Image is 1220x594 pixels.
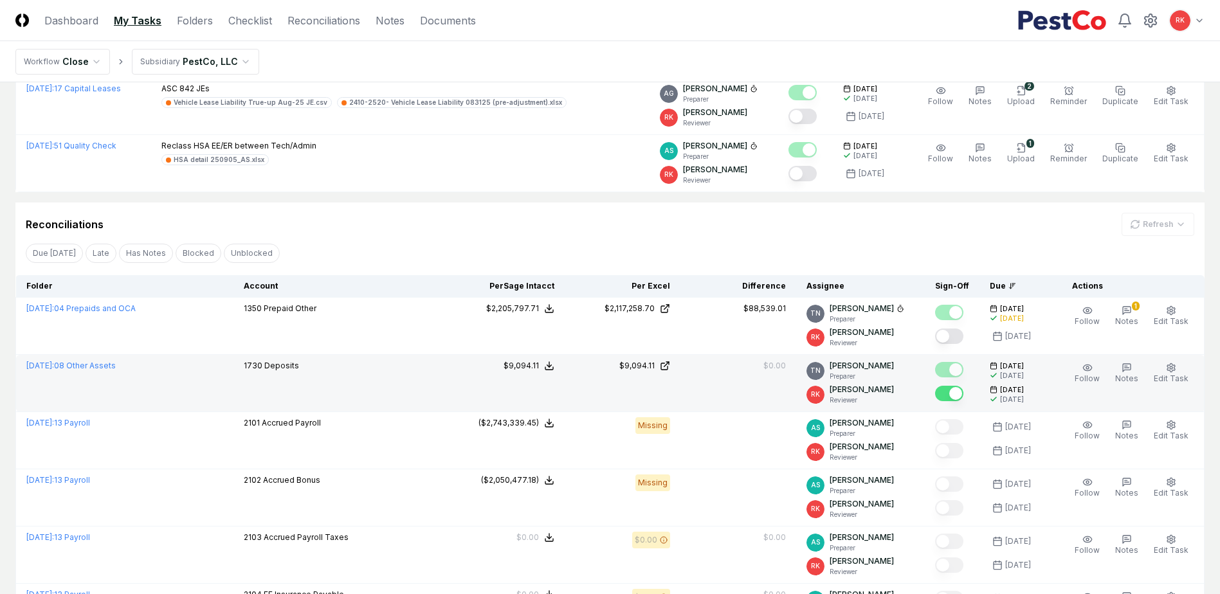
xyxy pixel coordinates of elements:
[664,170,673,179] span: RK
[1154,488,1188,498] span: Edit Task
[1102,154,1138,163] span: Duplicate
[859,111,884,122] div: [DATE]
[811,390,820,399] span: RK
[935,557,963,573] button: Mark complete
[1017,10,1107,31] img: PestCo logo
[1115,488,1138,498] span: Notes
[830,360,894,372] p: [PERSON_NAME]
[1048,83,1089,110] button: Reminder
[1050,154,1087,163] span: Reminder
[830,555,894,567] p: [PERSON_NAME]
[1005,330,1031,342] div: [DATE]
[15,14,29,27] img: Logo
[1176,15,1185,25] span: RK
[26,418,54,428] span: [DATE] :
[264,361,299,370] span: Deposits
[1024,82,1034,91] div: 2
[420,13,476,28] a: Documents
[853,84,877,94] span: [DATE]
[26,244,83,263] button: Due Today
[1154,431,1188,440] span: Edit Task
[1050,96,1087,106] span: Reminder
[1154,96,1188,106] span: Edit Task
[174,98,327,107] div: Vehicle Lease Liability True-up Aug-25 JE.csv
[935,443,963,458] button: Mark complete
[683,164,747,175] p: [PERSON_NAME]
[481,474,539,486] div: ($2,050,477.18)
[26,475,54,485] span: [DATE] :
[1154,316,1188,326] span: Edit Task
[86,244,116,263] button: Late
[1000,395,1024,404] div: [DATE]
[1062,280,1194,292] div: Actions
[605,303,655,314] div: $2,117,258.70
[830,314,904,324] p: Preparer
[575,360,670,372] a: $9,094.11
[1072,474,1102,501] button: Follow
[928,154,953,163] span: Follow
[966,83,994,110] button: Notes
[830,510,894,519] p: Reviewer
[1005,535,1031,547] div: [DATE]
[177,13,213,28] a: Folders
[244,361,262,370] span: 1730
[449,275,565,298] th: Per Sage Intacct
[1048,140,1089,167] button: Reminder
[1151,417,1191,444] button: Edit Task
[1026,139,1034,148] div: 1
[26,84,121,93] a: [DATE]:17 Capital Leases
[811,447,820,456] span: RK
[1113,417,1141,444] button: Notes
[176,244,221,263] button: Blocked
[680,275,796,298] th: Difference
[935,328,963,344] button: Mark complete
[664,113,673,122] span: RK
[161,97,332,108] a: Vehicle Lease Liability True-up Aug-25 JE.csv
[1169,9,1192,32] button: RK
[830,429,894,438] p: Preparer
[575,303,670,314] a: $2,117,258.70
[928,96,953,106] span: Follow
[830,384,894,395] p: [PERSON_NAME]
[811,332,820,342] span: RK
[969,96,992,106] span: Notes
[1075,545,1100,555] span: Follow
[264,303,316,313] span: Prepaid Other
[1100,83,1141,110] button: Duplicate
[337,97,567,108] a: 2410-2520- Vehicle Lease Liability 083125 (pre-adjustment).xlsx
[830,567,894,577] p: Reviewer
[244,303,262,313] span: 1350
[1132,301,1140,310] div: 1
[683,152,758,161] p: Preparer
[853,141,877,151] span: [DATE]
[619,360,655,372] div: $9,094.11
[504,360,539,372] div: $9,094.11
[1005,83,1037,110] button: 2Upload
[935,534,963,549] button: Mark complete
[1000,385,1024,395] span: [DATE]
[683,107,747,118] p: [PERSON_NAME]
[1007,96,1035,106] span: Upload
[635,417,670,434] div: Missing
[830,372,894,381] p: Preparer
[925,83,956,110] button: Follow
[683,94,758,104] p: Preparer
[925,140,956,167] button: Follow
[1005,445,1031,456] div: [DATE]
[788,109,817,124] button: Mark complete
[1005,421,1031,433] div: [DATE]
[516,532,554,543] button: $0.00
[1075,373,1100,383] span: Follow
[859,168,884,179] div: [DATE]
[478,417,539,429] div: ($2,743,339.45)
[1000,304,1024,314] span: [DATE]
[244,418,260,428] span: 2101
[1000,371,1024,381] div: [DATE]
[664,89,674,98] span: AG
[796,275,925,298] th: Assignee
[966,140,994,167] button: Notes
[26,303,54,313] span: [DATE] :
[935,305,963,320] button: Mark complete
[26,418,90,428] a: [DATE]:13 Payroll
[683,118,747,128] p: Reviewer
